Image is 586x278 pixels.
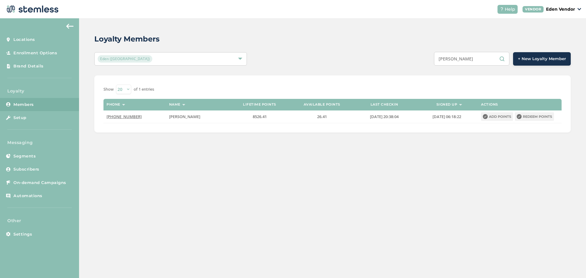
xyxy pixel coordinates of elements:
img: logo-dark-0685b13c.svg [5,3,59,15]
span: Help [505,6,515,13]
span: Enrollment Options [13,50,57,56]
img: icon-sort-1e1d7615.svg [122,104,125,106]
span: Members [13,102,34,108]
iframe: Chat Widget [555,249,586,278]
label: Signed up [436,103,458,107]
span: Setup [13,115,27,121]
span: [PERSON_NAME] [169,114,200,119]
img: icon-sort-1e1d7615.svg [459,104,462,106]
span: Eden ([GEOGRAPHIC_DATA]) [98,55,152,63]
span: Segments [13,153,36,159]
label: Name [169,103,180,107]
label: LISA KAY RICH [169,114,225,119]
div: VENDOR [523,6,544,13]
span: + New Loyalty Member [518,56,566,62]
label: Lifetime points [243,103,276,107]
h2: Loyalty Members [94,34,160,45]
label: 8526.41 [231,114,288,119]
label: 26.41 [294,114,350,119]
span: Brand Details [13,63,44,69]
span: 26.41 [317,114,327,119]
img: icon-help-white-03924b79.svg [500,7,504,11]
button: Add points [481,112,513,121]
img: icon-sort-1e1d7615.svg [182,104,185,106]
span: [DATE] 20:38:04 [370,114,399,119]
label: (918) 758-8022 [107,114,163,119]
span: Automations [13,193,42,199]
label: Phone [107,103,120,107]
button: + New Loyalty Member [513,52,571,66]
span: [PHONE_NUMBER] [107,114,142,119]
label: Show [103,86,114,92]
img: icon-arrow-back-accent-c549486e.svg [66,24,74,29]
label: of 1 entries [134,86,154,92]
input: Search [434,52,509,66]
span: On-demand Campaigns [13,180,66,186]
span: [DATE] 06:18:22 [432,114,461,119]
p: Eden Vendor [546,6,575,13]
label: Available points [304,103,340,107]
label: 2024-01-22 06:18:22 [419,114,475,119]
button: Redeem points [515,112,554,121]
img: icon_down-arrow-small-66adaf34.svg [577,8,581,10]
label: Last checkin [371,103,398,107]
label: 2024-02-23 20:38:04 [356,114,412,119]
span: Subscribers [13,166,39,172]
span: Settings [13,231,32,237]
span: 8526.41 [253,114,267,119]
span: Locations [13,37,35,43]
th: Actions [478,99,562,110]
